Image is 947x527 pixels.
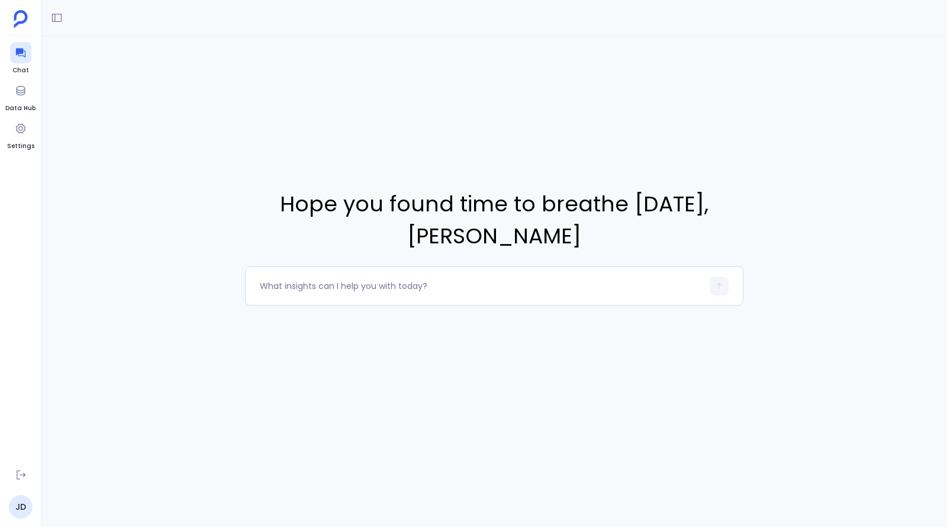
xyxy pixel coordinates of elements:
span: Hope you found time to breathe [DATE] , [PERSON_NAME] [245,188,743,252]
span: Settings [7,142,34,151]
a: Data Hub [5,80,36,113]
a: Settings [7,118,34,151]
span: Data Hub [5,104,36,113]
span: Chat [10,66,31,75]
a: JD [9,495,33,519]
a: Chat [10,42,31,75]
img: petavue logo [14,10,28,28]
